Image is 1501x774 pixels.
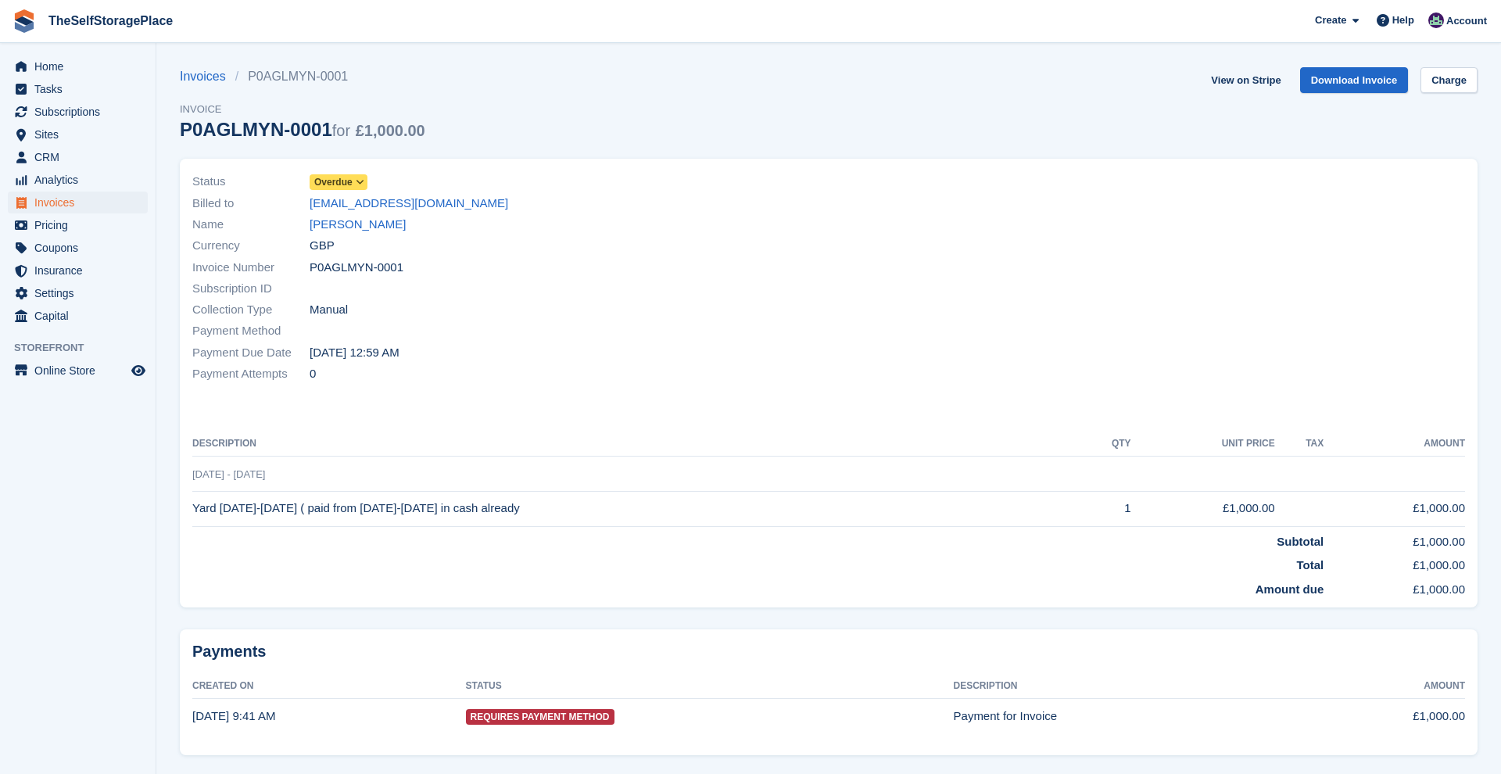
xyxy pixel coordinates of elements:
a: menu [8,214,148,236]
span: Help [1392,13,1414,28]
th: Status [466,674,954,699]
span: CRM [34,146,128,168]
time: 2025-08-27 23:59:59 UTC [310,344,399,362]
span: Create [1315,13,1346,28]
span: Coupons [34,237,128,259]
span: 0 [310,365,316,383]
span: Analytics [34,169,128,191]
a: menu [8,78,148,100]
span: Currency [192,237,310,255]
a: menu [8,124,148,145]
td: £1,000.00 [1324,526,1465,550]
span: Payment Attempts [192,365,310,383]
span: Billed to [192,195,310,213]
span: Tasks [34,78,128,100]
a: Overdue [310,173,367,191]
span: P0AGLMYN-0001 [310,259,403,277]
strong: Amount due [1256,582,1324,596]
th: Description [954,674,1294,699]
a: menu [8,260,148,281]
a: Invoices [180,67,235,86]
th: Unit Price [1131,432,1275,457]
div: P0AGLMYN-0001 [180,119,425,140]
span: Payment Method [192,322,310,340]
th: Created On [192,674,466,699]
span: Name [192,216,310,234]
span: Subscriptions [34,101,128,123]
td: £1,000.00 [1294,699,1465,733]
a: menu [8,192,148,213]
a: Preview store [129,361,148,380]
a: menu [8,101,148,123]
td: £1,000.00 [1324,550,1465,575]
a: menu [8,360,148,382]
th: Amount [1294,674,1465,699]
span: GBP [310,237,335,255]
span: Collection Type [192,301,310,319]
h2: Payments [192,642,1465,661]
img: Sam [1428,13,1444,28]
th: Amount [1324,432,1465,457]
time: 2025-08-27 08:41:26 UTC [192,709,275,722]
span: £1,000.00 [356,122,425,139]
strong: Subtotal [1277,535,1324,548]
a: menu [8,146,148,168]
span: Status [192,173,310,191]
span: Manual [310,301,348,319]
nav: breadcrumbs [180,67,425,86]
a: menu [8,305,148,327]
span: Capital [34,305,128,327]
span: Pricing [34,214,128,236]
span: Online Store [34,360,128,382]
a: View on Stripe [1205,67,1287,93]
span: Requires Payment Method [466,709,614,725]
img: stora-icon-8386f47178a22dfd0bd8f6a31ec36ba5ce8667c1dd55bd0f319d3a0aa187defe.svg [13,9,36,33]
span: Sites [34,124,128,145]
span: Insurance [34,260,128,281]
a: menu [8,237,148,259]
span: for [332,122,350,139]
span: [DATE] - [DATE] [192,468,265,480]
span: Overdue [314,175,353,189]
span: Payment Due Date [192,344,310,362]
span: Home [34,56,128,77]
a: Charge [1420,67,1478,93]
td: 1 [1079,491,1131,526]
td: £1,000.00 [1324,491,1465,526]
a: menu [8,56,148,77]
td: Yard [DATE]-[DATE] ( paid from [DATE]-[DATE] in cash already [192,491,1079,526]
span: Storefront [14,340,156,356]
th: Tax [1275,432,1324,457]
span: Invoices [34,192,128,213]
span: Invoice Number [192,259,310,277]
a: menu [8,282,148,304]
a: [PERSON_NAME] [310,216,406,234]
a: [EMAIL_ADDRESS][DOMAIN_NAME] [310,195,508,213]
th: QTY [1079,432,1131,457]
a: Download Invoice [1300,67,1409,93]
span: Invoice [180,102,425,117]
td: £1,000.00 [1324,575,1465,599]
a: menu [8,169,148,191]
span: Account [1446,13,1487,29]
strong: Total [1297,558,1324,572]
th: Description [192,432,1079,457]
a: TheSelfStoragePlace [42,8,179,34]
span: Settings [34,282,128,304]
span: Subscription ID [192,280,310,298]
td: £1,000.00 [1131,491,1275,526]
td: Payment for Invoice [954,699,1294,733]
